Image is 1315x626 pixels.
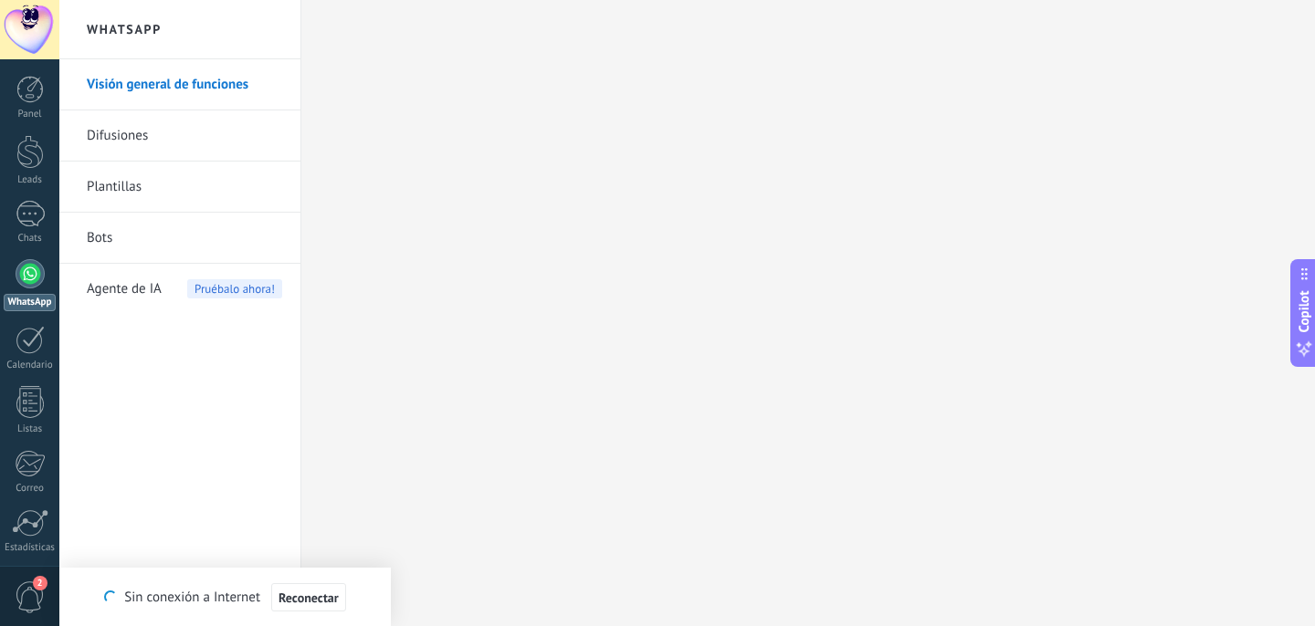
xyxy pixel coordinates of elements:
[87,264,282,315] a: Agente de IA Pruébalo ahora!
[59,213,300,264] li: Bots
[87,213,282,264] a: Bots
[59,110,300,162] li: Difusiones
[4,483,57,495] div: Correo
[59,264,300,314] li: Agente de IA
[104,582,345,612] div: Sin conexión a Internet
[4,109,57,120] div: Panel
[4,423,57,435] div: Listas
[4,294,56,311] div: WhatsApp
[271,583,346,612] button: Reconectar
[59,59,300,110] li: Visión general de funciones
[87,59,282,110] a: Visión general de funciones
[33,576,47,590] span: 2
[87,110,282,162] a: Difusiones
[1295,291,1313,333] span: Copilot
[4,233,57,245] div: Chats
[4,542,57,554] div: Estadísticas
[4,360,57,371] div: Calendario
[87,162,282,213] a: Plantillas
[4,174,57,186] div: Leads
[279,591,339,604] span: Reconectar
[87,264,162,315] span: Agente de IA
[187,279,282,298] span: Pruébalo ahora!
[59,162,300,213] li: Plantillas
